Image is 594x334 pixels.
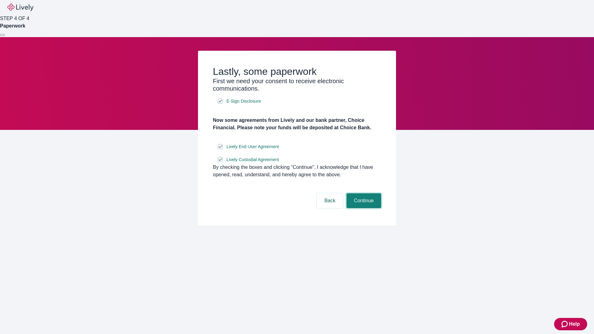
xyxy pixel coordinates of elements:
span: Lively Custodial Agreement [226,156,279,163]
img: Lively [7,4,33,11]
span: Lively End User Agreement [226,143,279,150]
a: e-sign disclosure document [225,156,280,164]
h4: Now some agreements from Lively and our bank partner, Choice Financial. Please note your funds wi... [213,117,381,131]
h3: First we need your consent to receive electronic communications. [213,77,381,92]
h2: Lastly, some paperwork [213,66,381,77]
span: Help [569,320,580,328]
a: e-sign disclosure document [225,143,280,151]
div: By checking the boxes and clicking “Continue", I acknowledge that I have opened, read, understand... [213,164,381,178]
span: E-Sign Disclosure [226,98,261,105]
button: Zendesk support iconHelp [554,318,587,330]
button: Continue [346,193,381,208]
a: e-sign disclosure document [225,97,262,105]
svg: Zendesk support icon [562,320,569,328]
button: Back [317,193,343,208]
